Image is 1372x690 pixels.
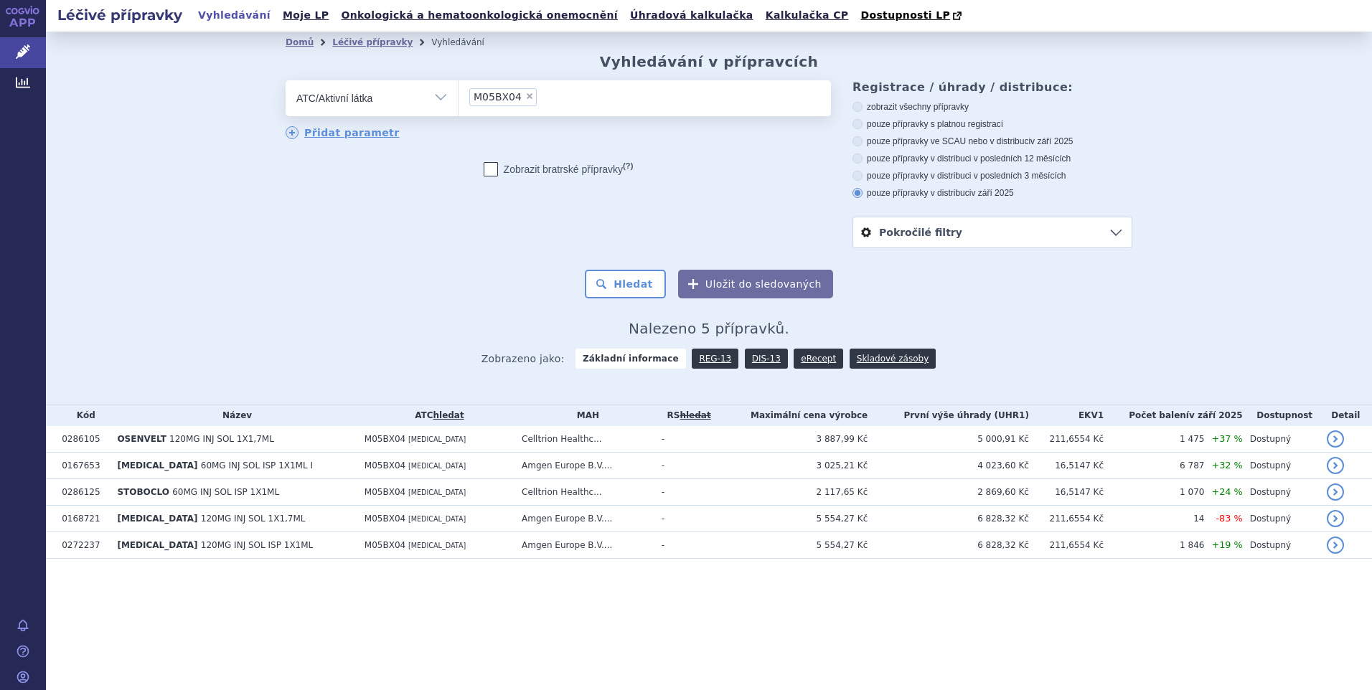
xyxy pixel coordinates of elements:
[201,540,314,550] span: 120MG INJ SOL ISP 1X1ML
[575,349,686,369] strong: Základní informace
[117,434,166,444] span: OSENVELT
[117,540,197,550] span: [MEDICAL_DATA]
[654,426,717,453] td: -
[481,349,565,369] span: Zobrazeno jako:
[852,187,1132,199] label: pouze přípravky v distribuci
[1243,405,1320,426] th: Dostupnost
[585,270,666,298] button: Hledat
[408,462,466,470] span: [MEDICAL_DATA]
[55,426,110,453] td: 0286105
[1211,539,1242,550] span: +19 %
[1320,405,1372,426] th: Detail
[1243,506,1320,532] td: Dostupný
[431,32,503,53] li: Vyhledávání
[678,270,833,298] button: Uložit do sledovaných
[745,349,788,369] a: DIS-13
[169,434,274,444] span: 120MG INJ SOL 1X1,7ML
[117,487,169,497] span: STOBOCLO
[408,435,466,443] span: [MEDICAL_DATA]
[541,88,549,105] input: M05BX04
[1104,453,1204,479] td: 6 787
[484,162,634,176] label: Zobrazit bratrské přípravky
[1243,479,1320,506] td: Dostupný
[860,9,950,21] span: Dostupnosti LP
[1216,513,1243,524] span: -83 %
[716,405,868,426] th: Maximální cena výrobce
[408,542,466,549] span: [MEDICAL_DATA]
[365,540,405,550] span: M05BX04
[433,410,464,420] a: hledat
[852,80,1132,94] h3: Registrace / úhrady / distribuce:
[852,153,1132,164] label: pouze přípravky v distribuci v posledních 12 měsících
[332,37,413,47] a: Léčivé přípravky
[1211,486,1242,497] span: +24 %
[1029,479,1104,506] td: 16,5147 Kč
[654,506,717,532] td: -
[971,188,1013,198] span: v září 2025
[365,487,405,497] span: M05BX04
[629,320,789,337] span: Nalezeno 5 přípravků.
[1327,537,1344,554] a: detail
[1030,136,1073,146] span: v září 2025
[474,92,522,102] span: M05BX04
[194,6,275,25] a: Vyhledávání
[1211,460,1242,471] span: +32 %
[1029,532,1104,559] td: 211,6554 Kč
[1243,426,1320,453] td: Dostupný
[55,405,110,426] th: Kód
[46,5,194,25] h2: Léčivé přípravky
[172,487,279,497] span: 60MG INJ SOL ISP 1X1ML
[1211,433,1242,444] span: +37 %
[514,405,654,426] th: MAH
[680,410,710,420] a: vyhledávání neobsahuje žádnou platnou referenční skupinu
[357,405,514,426] th: ATC
[680,410,710,420] del: hledat
[365,434,405,444] span: M05BX04
[761,6,853,25] a: Kalkulačka CP
[868,532,1029,559] td: 6 828,32 Kč
[1029,426,1104,453] td: 211,6554 Kč
[286,37,314,47] a: Domů
[514,426,654,453] td: Celltrion Healthc...
[117,514,197,524] span: [MEDICAL_DATA]
[856,6,969,26] a: Dostupnosti LP
[850,349,936,369] a: Skladové zásoby
[1104,479,1204,506] td: 1 070
[1104,405,1243,426] th: Počet balení
[1327,457,1344,474] a: detail
[365,460,405,471] span: M05BX04
[514,453,654,479] td: Amgen Europe B.V....
[852,101,1132,113] label: zobrazit všechny přípravky
[278,6,333,25] a: Moje LP
[1189,410,1243,420] span: v září 2025
[286,126,400,139] a: Přidat parametr
[55,506,110,532] td: 0168721
[1104,506,1204,532] td: 14
[626,6,758,25] a: Úhradová kalkulačka
[692,349,738,369] a: REG-13
[853,217,1132,247] a: Pokročilé filtry
[852,170,1132,181] label: pouze přípravky v distribuci v posledních 3 měsících
[337,6,622,25] a: Onkologická a hematoonkologická onemocnění
[868,453,1029,479] td: 4 023,60 Kč
[716,532,868,559] td: 5 554,27 Kč
[201,514,306,524] span: 120MG INJ SOL 1X1,7ML
[654,479,717,506] td: -
[868,479,1029,506] td: 2 869,60 Kč
[1029,506,1104,532] td: 211,6554 Kč
[1327,430,1344,448] a: detail
[852,136,1132,147] label: pouze přípravky ve SCAU nebo v distribuci
[600,53,819,70] h2: Vyhledávání v přípravcích
[1029,453,1104,479] td: 16,5147 Kč
[794,349,843,369] a: eRecept
[514,479,654,506] td: Celltrion Healthc...
[110,405,357,426] th: Název
[514,532,654,559] td: Amgen Europe B.V....
[201,460,313,471] span: 60MG INJ SOL ISP 1X1ML I
[55,479,110,506] td: 0286125
[852,118,1132,130] label: pouze přípravky s platnou registrací
[716,453,868,479] td: 3 025,21 Kč
[117,460,197,471] span: [MEDICAL_DATA]
[408,515,466,523] span: [MEDICAL_DATA]
[55,453,110,479] td: 0167653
